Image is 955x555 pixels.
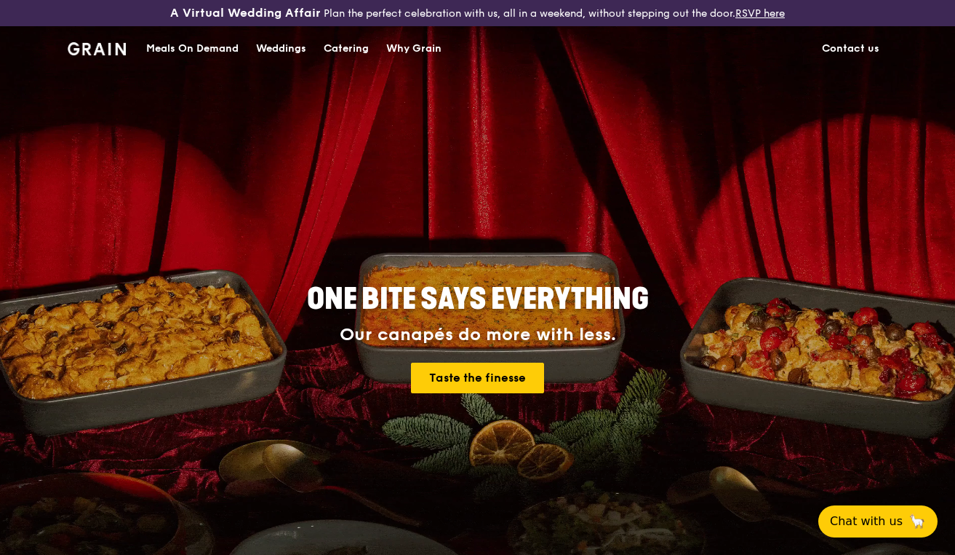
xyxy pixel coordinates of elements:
[256,27,306,71] div: Weddings
[324,27,369,71] div: Catering
[159,6,796,20] div: Plan the perfect celebration with us, all in a weekend, without stepping out the door.
[216,325,740,345] div: Our canapés do more with less.
[170,6,321,20] h3: A Virtual Wedding Affair
[818,505,938,538] button: Chat with us🦙
[146,27,239,71] div: Meals On Demand
[247,27,315,71] a: Weddings
[315,27,377,71] a: Catering
[307,282,649,317] span: ONE BITE SAYS EVERYTHING
[411,363,544,393] a: Taste the finesse
[386,27,441,71] div: Why Grain
[68,25,127,69] a: GrainGrain
[813,27,888,71] a: Contact us
[377,27,450,71] a: Why Grain
[735,7,785,20] a: RSVP here
[68,42,127,55] img: Grain
[908,513,926,530] span: 🦙
[830,513,903,530] span: Chat with us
